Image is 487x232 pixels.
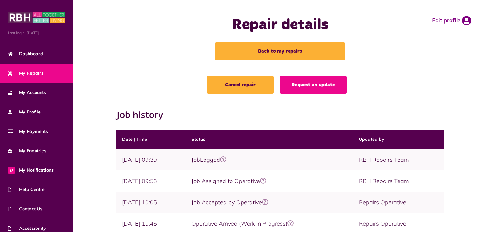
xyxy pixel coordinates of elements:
[116,110,444,121] h2: Job history
[8,89,46,96] span: My Accounts
[185,130,353,149] th: Status
[183,16,377,34] h1: Repair details
[432,16,471,25] a: Edit profile
[116,192,185,213] td: [DATE] 10:05
[8,167,54,174] span: My Notifications
[207,76,274,94] a: Cancel repair
[185,149,353,170] td: JobLogged
[8,51,43,57] span: Dashboard
[280,76,347,94] a: Request an update
[215,42,345,60] a: Back to my repairs
[8,147,46,154] span: My Enquiries
[185,192,353,213] td: Job Accepted by Operative
[8,109,41,115] span: My Profile
[8,186,45,193] span: Help Centre
[8,11,65,24] img: MyRBH
[353,130,444,149] th: Updated by
[353,170,444,192] td: RBH Repairs Team
[185,170,353,192] td: Job Assigned to Operative
[353,149,444,170] td: RBH Repairs Team
[8,206,42,212] span: Contact Us
[8,70,43,77] span: My Repairs
[116,149,185,170] td: [DATE] 09:39
[8,225,46,232] span: Accessibility
[116,130,185,149] th: Date | Time
[8,128,48,135] span: My Payments
[8,30,65,36] span: Last login: [DATE]
[116,170,185,192] td: [DATE] 09:53
[8,167,15,174] span: 0
[353,192,444,213] td: Repairs Operative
